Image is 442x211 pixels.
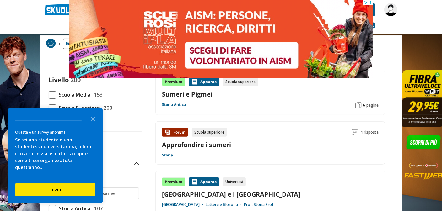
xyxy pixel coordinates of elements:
a: Ricerca [63,39,82,49]
a: Approfondire i sumeri [162,140,231,149]
a: [GEOGRAPHIC_DATA] [162,202,206,207]
span: pagine [366,103,379,108]
div: Università [223,177,246,186]
button: Close the survey [87,112,99,125]
img: Home [46,39,56,48]
div: Premium [162,77,185,86]
span: Scuola Media [56,91,90,99]
span: 200 [101,104,112,112]
div: Se sei uno studente o una studentessa universitario/a, allora clicca su 'Inizia' e aiutaci a capi... [15,136,95,171]
a: Lettere e filosofia [206,202,244,207]
a: Prof. Storia Prof [244,202,273,207]
div: Questa è un survey anonima! [15,129,95,135]
span: 1 risposta [361,128,379,137]
a: Storia Antica [162,102,186,107]
div: Premium [162,177,185,186]
img: Pagine [355,102,362,108]
img: Forum contenuto [164,129,171,135]
a: [GEOGRAPHIC_DATA] e i [GEOGRAPHIC_DATA] [162,190,379,198]
img: Commenti lettura [352,129,358,135]
img: Apri e chiudi sezione [134,162,139,165]
span: 153 [92,91,103,99]
a: Storia [162,153,173,158]
img: Agnese772016 [384,3,397,16]
div: Survey [8,108,103,203]
span: Scuola Superiore [56,104,100,112]
a: Home [46,39,56,49]
div: Scuola superiore [192,128,227,137]
img: Appunti contenuto [191,179,198,185]
label: Livello [49,76,69,84]
div: Appunto [189,77,219,86]
a: Sumeri e Pigmei [162,90,379,98]
span: 6 [363,103,365,108]
div: Appunto [189,177,219,186]
button: Inizia [15,183,95,196]
span: 200 [70,76,81,84]
div: Forum [162,128,188,137]
div: Scuola superiore [223,77,258,86]
img: Appunti contenuto [191,79,198,85]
